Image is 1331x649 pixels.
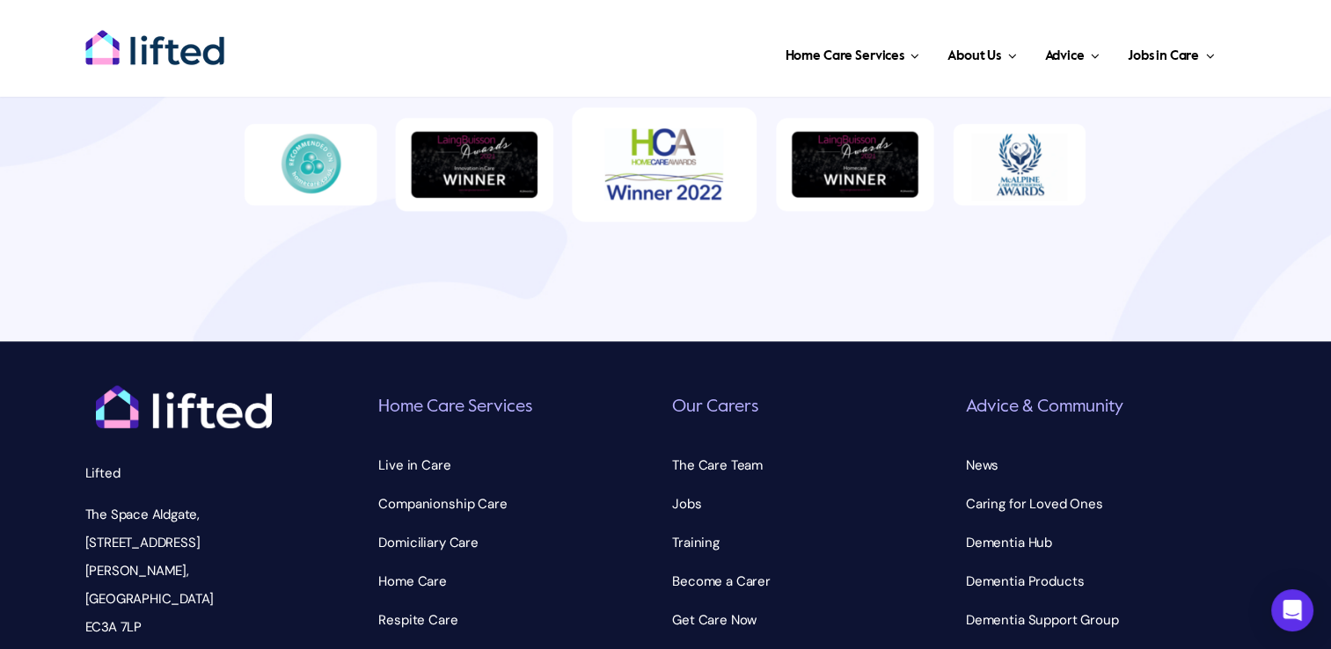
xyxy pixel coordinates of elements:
[672,490,701,518] span: Jobs
[378,606,457,634] span: Respite Care
[96,385,272,429] img: logo-white
[672,451,763,479] span: The Care Team
[1271,589,1313,631] div: Open Intercom Messenger
[966,396,1247,419] h6: Advice & Community
[966,451,1247,634] nav: Advice & Community
[85,500,282,641] p: The Space Aldgate, [STREET_ADDRESS][PERSON_NAME], [GEOGRAPHIC_DATA] EC3A 7LP
[966,490,1247,518] a: Caring for Loved Ones
[378,451,450,479] span: Live in Care
[947,42,1001,70] span: About Us
[1044,42,1084,70] span: Advice
[672,606,757,634] span: Get Care Now
[966,451,1247,479] a: News
[378,567,659,595] a: Home Care
[378,567,447,595] span: Home Care
[966,490,1103,518] span: Caring for Loved Ones
[378,529,659,557] a: Domiciliary Care
[215,14,1115,314] img: Awards merged@2x
[672,606,953,634] a: Get Care Now
[672,451,953,634] nav: Our Carers
[378,490,507,518] span: Companionship Care
[966,606,1247,634] a: Dementia Support Group
[378,529,479,557] span: Domiciliary Care
[672,451,953,479] a: The Care Team
[672,567,953,595] a: Become a Carer
[672,396,953,419] h6: Our Carers
[966,451,998,479] span: News
[1123,26,1220,79] a: Jobs in Care
[282,26,1220,79] nav: Main Menu
[378,606,659,634] a: Respite Care
[966,529,1247,557] a: Dementia Hub
[672,490,953,518] a: Jobs
[780,26,925,79] a: Home Care Services
[786,42,904,70] span: Home Care Services
[966,567,1084,595] span: Dementia Products
[84,29,225,47] a: lifted-logo
[672,567,771,595] span: Become a Carer
[672,529,953,557] a: Training
[378,451,659,634] nav: Home Care Services
[966,567,1247,595] a: Dementia Products
[966,606,1119,634] span: Dementia Support Group
[378,396,659,419] h6: Home Care Services
[378,490,659,518] a: Companionship Care
[672,529,720,557] span: Training
[966,529,1052,557] span: Dementia Hub
[942,26,1021,79] a: About Us
[1128,42,1199,70] span: Jobs in Care
[85,459,282,487] p: Lifted
[378,451,659,479] a: Live in Care
[1039,26,1104,79] a: Advice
